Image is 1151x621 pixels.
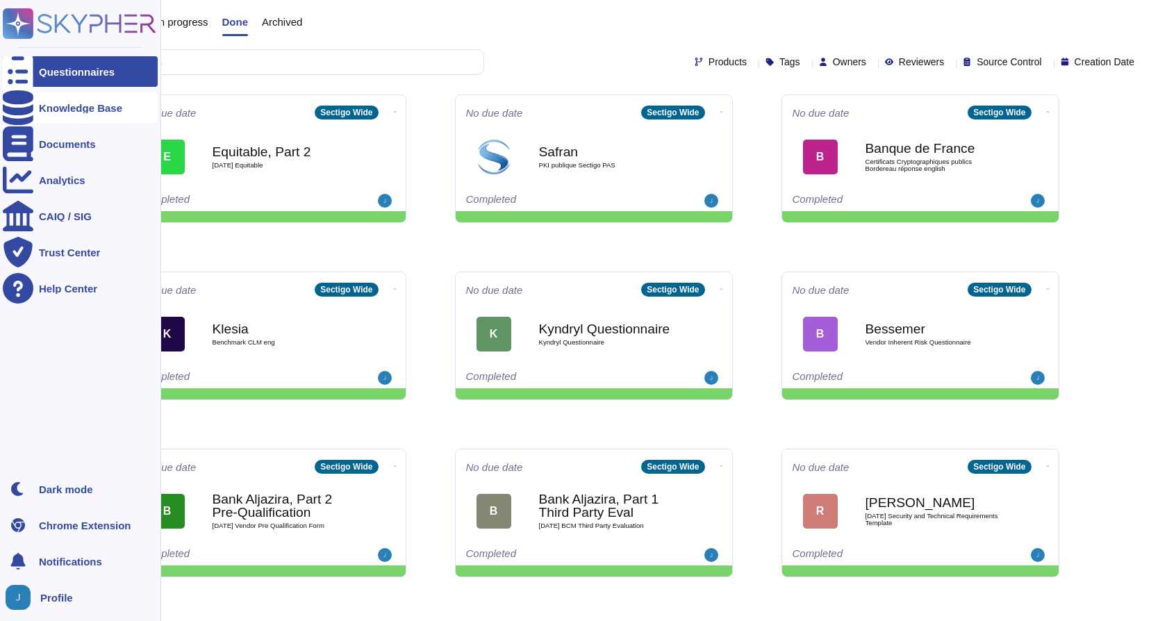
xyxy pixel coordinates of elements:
div: Sectigo Wide [968,106,1031,119]
span: [DATE] Vendor Pre Qualification Form [213,522,351,529]
div: Completed [140,371,310,385]
span: Certificats Cryptographiques publics Bordereau réponse english [866,158,1004,172]
div: Completed [466,194,636,208]
div: Dark mode [39,484,93,495]
span: Reviewers [899,57,944,67]
img: user [378,371,392,385]
div: Sectigo Wide [641,283,704,297]
div: Sectigo Wide [315,106,378,119]
div: B [150,494,185,529]
a: Documents [3,129,158,159]
div: Sectigo Wide [968,283,1031,297]
b: Banque de France [866,142,1004,155]
span: No due date [466,108,523,118]
div: Completed [140,548,310,562]
div: Completed [793,371,963,385]
span: No due date [140,108,197,118]
b: Bessemer [866,322,1004,336]
div: Sectigo Wide [315,460,378,474]
button: user [3,582,40,613]
a: CAIQ / SIG [3,201,158,231]
div: Knowledge Base [39,103,122,113]
div: Questionnaires [39,67,115,77]
div: Completed [466,371,636,385]
span: [DATE] Security and Technical Requirements Template [866,513,1004,526]
a: Analytics [3,165,158,195]
div: Completed [793,548,963,562]
span: No due date [140,285,197,295]
img: user [378,548,392,562]
div: CAIQ / SIG [39,211,92,222]
span: Kyndryl Questionnaire [539,339,678,346]
img: Logo [477,140,511,174]
span: [DATE] Equitable [213,162,351,169]
div: Completed [466,548,636,562]
span: No due date [466,462,523,472]
span: Source Control [977,57,1041,67]
img: user [378,194,392,208]
span: [DATE] BCM Third Party Evaluation [539,522,678,529]
span: Notifications [39,556,102,567]
b: Kyndryl Questionnaire [539,322,678,336]
a: Trust Center [3,237,158,267]
span: No due date [793,108,850,118]
div: K [477,317,511,351]
span: Tags [779,57,800,67]
div: B [803,140,838,174]
span: No due date [140,462,197,472]
span: Archived [262,17,302,27]
b: Bank Aljazira, Part 2 Pre-Qualification [213,492,351,519]
img: user [704,371,718,385]
div: Sectigo Wide [641,460,704,474]
div: B [477,494,511,529]
input: Search by keywords [55,50,483,74]
div: B [803,317,838,351]
b: Klesia [213,322,351,336]
div: Documents [39,139,96,149]
b: [PERSON_NAME] [866,496,1004,509]
img: user [1031,371,1045,385]
div: Completed [140,194,310,208]
div: Sectigo Wide [315,283,378,297]
div: E [150,140,185,174]
span: Creation Date [1075,57,1134,67]
b: Safran [539,145,678,158]
a: Knowledge Base [3,92,158,123]
span: Done [222,17,249,27]
b: Equitable, Part 2 [213,145,351,158]
div: Analytics [39,175,85,185]
img: user [1031,548,1045,562]
div: R [803,494,838,529]
div: K [150,317,185,351]
b: Bank Aljazira, Part 1 Third Party Eval [539,492,678,519]
a: Questionnaires [3,56,158,87]
span: Vendor Inherent Risk Questionnaire [866,339,1004,346]
span: No due date [466,285,523,295]
a: Chrome Extension [3,510,158,540]
div: Completed [793,194,963,208]
div: Help Center [39,283,97,294]
span: In progress [156,17,208,27]
div: Sectigo Wide [968,460,1031,474]
div: Sectigo Wide [641,106,704,119]
span: Benchmark CLM eng [213,339,351,346]
span: Owners [833,57,866,67]
span: No due date [793,462,850,472]
span: No due date [793,285,850,295]
img: user [704,548,718,562]
img: user [704,194,718,208]
img: user [6,585,31,610]
img: user [1031,194,1045,208]
div: Trust Center [39,247,100,258]
span: Profile [40,593,73,603]
span: PKI publique Sectigo PAS [539,162,678,169]
a: Help Center [3,273,158,304]
span: Products [709,57,747,67]
div: Chrome Extension [39,520,131,531]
